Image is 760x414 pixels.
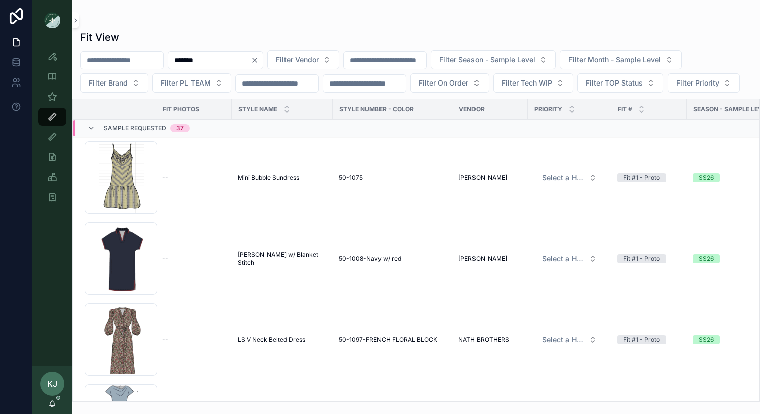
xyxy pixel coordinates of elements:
span: -- [162,336,168,344]
img: App logo [44,12,60,28]
span: Mini Bubble Sundress [238,174,299,182]
span: Filter On Order [419,78,468,88]
span: -- [162,174,168,182]
a: Fit #1 - Proto [617,335,681,344]
button: Clear [251,56,263,64]
div: SS26 [699,254,714,263]
span: Filter TOP Status [586,78,643,88]
a: Fit #1 - Proto [617,173,681,182]
span: [PERSON_NAME] [458,174,507,182]
span: Filter Tech WIP [502,78,552,88]
span: Filter Month - Sample Level [568,55,661,65]
span: Filter Season - Sample Level [439,55,535,65]
a: -- [162,336,226,344]
a: [PERSON_NAME] [458,255,522,263]
div: SS26 [699,173,714,182]
span: KJ [47,378,57,390]
a: Fit #1 - Proto [617,254,681,263]
div: SS26 [699,335,714,344]
span: Vendor [459,105,485,113]
button: Select Button [668,73,740,93]
button: Select Button [493,73,573,93]
span: Filter PL TEAM [161,78,211,88]
div: Fit #1 - Proto [623,173,660,182]
a: -- [162,174,226,182]
span: STYLE NAME [238,105,277,113]
a: [PERSON_NAME] w/ Blanket Stitch [238,251,327,267]
span: Style Number - Color [339,105,414,113]
a: Mini Bubble Sundress [238,174,327,182]
span: [PERSON_NAME] [458,255,507,263]
span: Filter Priority [676,78,719,88]
a: Select Button [534,168,605,187]
span: Select a HP FIT LEVEL [542,254,585,264]
span: PRIORITY [534,105,562,113]
a: Select Button [534,330,605,349]
span: Fit Photos [163,105,199,113]
a: [PERSON_NAME] [458,174,522,182]
div: scrollable content [32,40,72,219]
a: 50-1075 [339,174,446,182]
span: 50-1008-Navy w/ red [339,255,401,263]
span: Sample Requested [104,124,166,132]
a: LS V Neck Belted Dress [238,336,327,344]
div: Fit #1 - Proto [623,335,660,344]
span: LS V Neck Belted Dress [238,336,305,344]
button: Select Button [534,250,605,268]
span: -- [162,255,168,263]
button: Select Button [534,330,605,349]
span: 50-1097-FRENCH FLORAL BLOCK [339,336,437,344]
div: Fit #1 - Proto [623,254,660,263]
button: Select Button [410,73,489,93]
a: NATH BROTHERS [458,336,522,344]
span: Select a HP FIT LEVEL [542,335,585,345]
span: 50-1075 [339,174,363,182]
span: Filter Vendor [276,55,319,65]
a: Select Button [534,249,605,268]
button: Select Button [267,50,339,69]
a: 50-1097-FRENCH FLORAL BLOCK [339,336,446,344]
h1: Fit View [80,30,119,44]
span: Fit # [618,105,632,113]
span: Filter Brand [89,78,128,88]
button: Select Button [577,73,663,93]
button: Select Button [152,73,231,93]
a: -- [162,255,226,263]
a: 50-1008-Navy w/ red [339,255,446,263]
button: Select Button [560,50,682,69]
button: Select Button [431,50,556,69]
button: Select Button [534,169,605,187]
span: NATH BROTHERS [458,336,509,344]
div: 37 [176,124,184,132]
button: Select Button [80,73,148,93]
span: Select a HP FIT LEVEL [542,173,585,183]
